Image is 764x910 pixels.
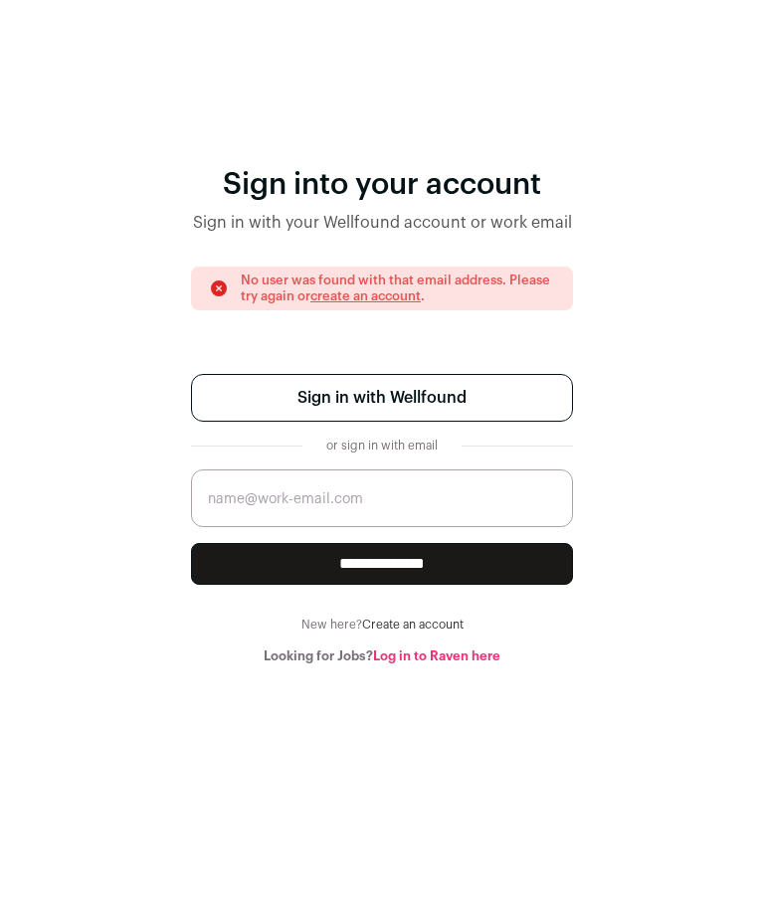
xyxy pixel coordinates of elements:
span: Sign in with Wellfound [297,386,467,410]
a: Sign in with Wellfound [191,374,573,422]
a: Create an account [362,619,464,631]
p: No user was found with that email address. Please try again or . [241,273,555,304]
div: Sign in with your Wellfound account or work email [191,211,573,235]
div: or sign in with email [318,438,446,454]
div: Sign into your account [191,167,573,203]
div: Looking for Jobs? [191,648,573,664]
a: create an account [310,289,421,302]
a: Log in to Raven here [373,649,500,662]
div: New here? [191,617,573,633]
input: name@work-email.com [191,469,573,527]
